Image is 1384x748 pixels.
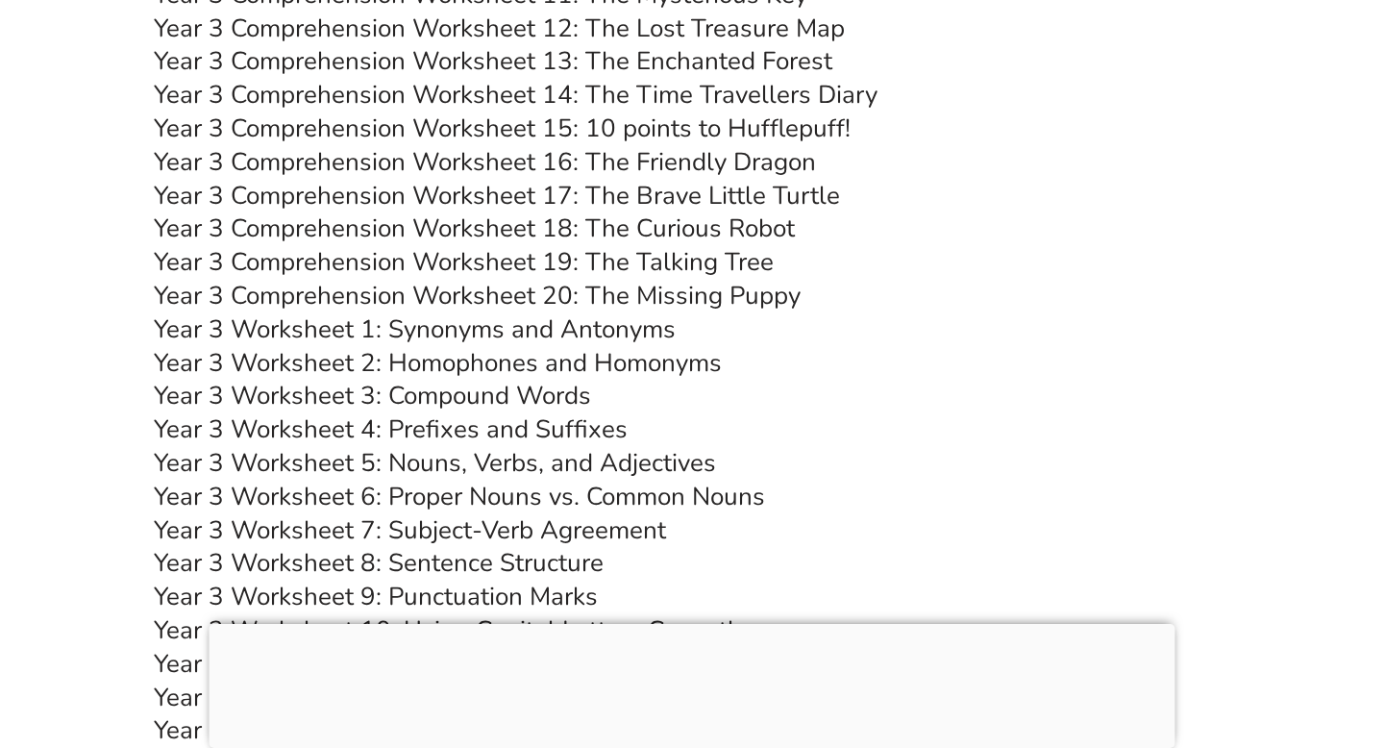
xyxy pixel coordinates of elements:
a: Year 3 Worksheet 1: Synonyms and Antonyms [154,312,676,346]
a: Year 3 Worksheet 13: Descriptive Writing [154,713,620,747]
a: Year 3 Comprehension Worksheet 13: The Enchanted Forest [154,44,832,78]
a: Year 3 Comprehension Worksheet 20: The Missing Puppy [154,279,801,312]
a: Year 3 Comprehension Worksheet 14: The Time Travellers Diary [154,78,877,112]
a: Year 3 Comprehension Worksheet 16: The Friendly Dragon [154,145,816,179]
a: Year 3 Worksheet 11: Contractions and Apostrophes [154,647,744,681]
a: Year 3 Worksheet 3: Compound Words [154,379,591,412]
a: Year 3 Worksheet 8: Sentence Structure [154,546,604,580]
iframe: Advertisement [210,624,1175,743]
a: Year 3 Comprehension Worksheet 12: The Lost Treasure Map [154,12,845,45]
a: Year 3 Worksheet 6: Proper Nouns vs. Common Nouns [154,480,765,513]
a: Year 3 Worksheet 2: Homophones and Homonyms [154,346,722,380]
a: Year 3 Comprehension Worksheet 18: The Curious Robot [154,212,795,245]
a: Year 3 Worksheet 12: Plural Forms [154,681,547,714]
a: Year 3 Comprehension Worksheet 19: The Talking Tree [154,245,774,279]
iframe: Chat Widget [1054,531,1384,748]
a: Year 3 Worksheet 5: Nouns, Verbs, and Adjectives [154,446,716,480]
a: Year 3 Comprehension Worksheet 15: 10 points to Hufflepuff! [154,112,851,145]
a: Year 3 Worksheet 10: Using Capital Letters Correctly [154,613,748,647]
a: Year 3 Worksheet 4: Prefixes and Suffixes [154,412,628,446]
a: Year 3 Worksheet 9: Punctuation Marks [154,580,598,613]
a: Year 3 Comprehension Worksheet 17: The Brave Little Turtle [154,179,840,212]
a: Year 3 Worksheet 7: Subject-Verb Agreement [154,513,666,547]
